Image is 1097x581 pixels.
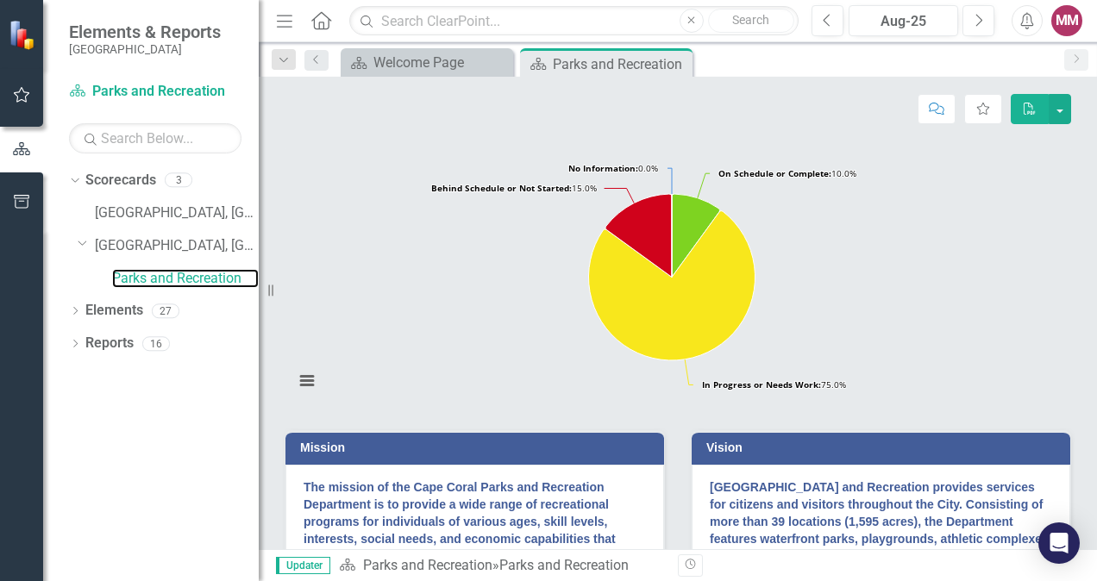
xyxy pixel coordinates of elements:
div: Chart. Highcharts interactive chart. [285,149,1070,408]
tspan: No Information: [568,162,638,174]
div: » [339,556,665,576]
a: Parks and Recreation [69,82,241,102]
strong: The mission of the Cape Coral Parks and Recreation Department is to provide a wide range of recre... [304,480,623,580]
div: Aug-25 [855,11,952,32]
div: 3 [165,173,192,188]
img: ClearPoint Strategy [8,19,39,50]
div: Welcome Page [373,52,509,73]
a: Parks and Recreation [112,269,259,289]
text: 0.0% [568,162,658,174]
path: On Schedule or Complete, 2. [672,194,720,277]
path: Behind Schedule or Not Started, 3. [605,194,672,277]
div: Parks and Recreation [499,557,629,573]
tspan: In Progress or Needs Work: [702,378,821,390]
text: 75.0% [702,378,846,390]
tspan: Behind Schedule or Not Started: [431,182,572,194]
h3: Vision [706,441,1062,454]
button: View chart menu, Chart [295,369,319,393]
div: Parks and Recreation [553,53,688,75]
a: [GEOGRAPHIC_DATA], [GEOGRAPHIC_DATA] Strategic Plan [95,236,259,256]
button: Aug-25 [849,5,958,36]
a: [GEOGRAPHIC_DATA], [GEOGRAPHIC_DATA] Business Initiatives [95,203,259,223]
span: Updater [276,557,330,574]
a: Scorecards [85,171,156,191]
div: 27 [152,303,179,318]
a: Elements [85,301,143,321]
h3: Mission [300,441,655,454]
small: [GEOGRAPHIC_DATA] [69,42,221,56]
path: In Progress or Needs Work, 15. [589,211,755,360]
svg: Interactive chart [285,149,1058,408]
input: Search Below... [69,123,241,153]
button: MM [1051,5,1082,36]
div: 16 [142,336,170,351]
tspan: On Schedule or Complete: [718,167,831,179]
text: 10.0% [718,167,856,179]
span: Search [732,13,769,27]
input: Search ClearPoint... [349,6,799,36]
div: Open Intercom Messenger [1038,522,1080,564]
button: Search [708,9,794,33]
a: Parks and Recreation [363,557,492,573]
text: 15.0% [431,182,597,194]
a: Reports [85,334,134,353]
span: Elements & Reports [69,22,221,42]
a: Welcome Page [345,52,509,73]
